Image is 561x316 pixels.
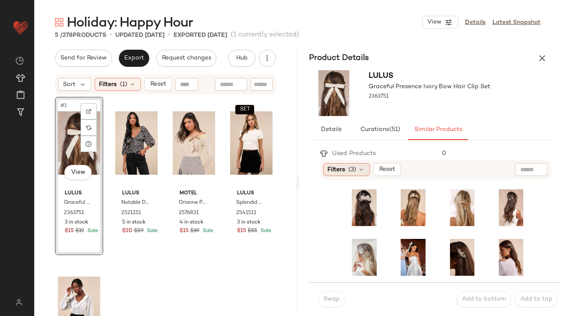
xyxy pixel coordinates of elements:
[348,189,381,226] img: 12390321_2599831.jpg
[124,55,144,62] span: Export
[86,109,91,114] img: svg%3e
[373,163,401,176] button: Reset
[236,209,256,217] span: 2541511
[180,227,189,235] span: $15
[309,70,359,116] img: 11418081_2363751.jpg
[55,18,63,27] img: svg%3e
[299,52,380,64] h3: Product Details
[168,30,170,40] span: •
[397,189,429,226] img: 11637901_2409151.jpg
[414,126,462,133] span: Similar Products
[122,227,132,235] span: $20
[237,219,261,227] span: 3 in stock
[99,80,117,89] span: Filters
[248,227,257,235] span: $55
[86,125,91,130] img: svg%3e
[422,16,458,29] button: View
[230,100,273,186] img: 12117801_2541511.jpg
[121,199,150,207] span: Notable Delight Charcoal Floral Balloon Sleeve Top
[173,100,215,186] img: 12128801_2576831.jpg
[236,199,265,207] span: Splendid Mood Black Velvet High-Rise Mini Skirt
[122,219,146,227] span: 5 in stock
[64,209,84,217] span: 2363751
[201,228,213,234] span: Sale
[349,165,357,174] span: (3)
[134,227,144,235] span: $59
[369,93,389,101] span: 2363751
[492,18,540,27] a: Latest Snapshot
[55,31,106,40] div: Products
[427,19,441,26] span: View
[328,149,383,158] div: Used Products
[120,80,128,89] span: (1)
[180,190,208,197] span: Motel
[63,80,75,89] span: Sort
[389,126,400,133] span: (51)
[64,199,93,207] span: Graceful Presence Ivory Bow Hair Clip Set
[235,105,254,114] button: SET
[67,15,193,32] span: Holiday: Happy Hour
[180,219,204,227] span: 4 in stock
[122,190,151,197] span: Lulus
[115,31,165,40] p: updated [DATE]
[240,107,250,113] span: SET
[10,299,27,306] img: svg%3e
[259,228,271,234] span: Sale
[63,32,73,39] span: 278
[60,55,107,62] span: Send for Review
[435,149,551,158] div: 0
[237,190,266,197] span: Lulus
[190,227,199,235] span: $69
[231,30,299,40] span: (1 currently selected)
[369,72,394,80] span: Lulus
[328,165,345,174] span: Filters
[144,78,172,91] button: Reset
[162,55,211,62] span: Request changes
[70,169,85,176] span: View
[397,239,429,276] img: 10236081_1686676.jpg
[348,239,381,276] img: 6682361_1395596.jpg
[360,126,400,133] span: Curations
[121,209,141,217] span: 2521151
[320,126,341,133] span: Details
[145,228,158,234] span: Sale
[156,50,216,67] button: Request changes
[179,199,207,207] span: Orianne Pale Yellow Off-the-Shoulder Bow Sweater Top
[179,209,199,217] span: 2576831
[235,55,247,62] span: Hub
[174,31,227,40] p: Exported [DATE]
[58,100,100,186] img: 11418081_2363751.jpg
[55,50,112,67] button: Send for Review
[228,50,255,67] button: Hub
[495,239,527,276] img: 2757531_01_OM_2025-09-18.jpg
[119,50,149,67] button: Export
[446,189,478,226] img: 7536021_1481096.jpg
[369,82,491,91] span: Graceful Presence Ivory Bow Hair Clip Set
[495,189,527,226] img: 11993701_2531171.jpg
[237,227,246,235] span: $15
[55,32,63,39] span: 5 /
[378,166,395,173] span: Reset
[12,19,29,36] img: heart_red.DM2ytmEG.svg
[150,81,166,88] span: Reset
[446,239,478,276] img: 2757551_01_OM_2025-09-18.jpg
[15,57,24,65] img: svg%3e
[60,101,69,110] span: #1
[64,165,92,180] button: View
[465,18,486,27] a: Details
[110,30,112,40] span: •
[115,100,158,186] img: 12148881_2521151.jpg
